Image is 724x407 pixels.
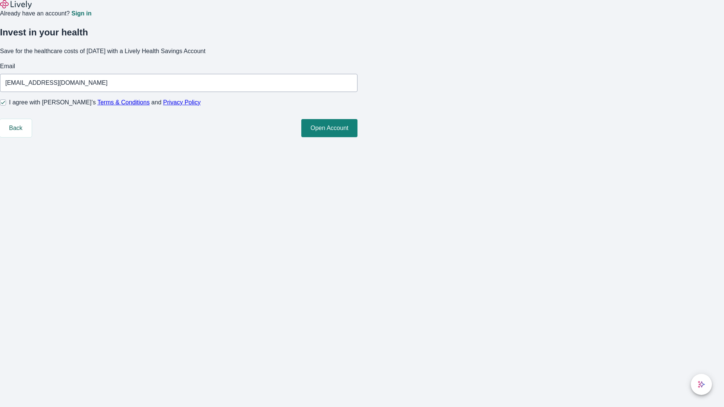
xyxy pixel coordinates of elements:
button: chat [691,374,712,395]
button: Open Account [301,119,357,137]
svg: Lively AI Assistant [698,381,705,388]
a: Terms & Conditions [97,99,150,106]
span: I agree with [PERSON_NAME]’s and [9,98,201,107]
a: Privacy Policy [163,99,201,106]
a: Sign in [71,11,91,17]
